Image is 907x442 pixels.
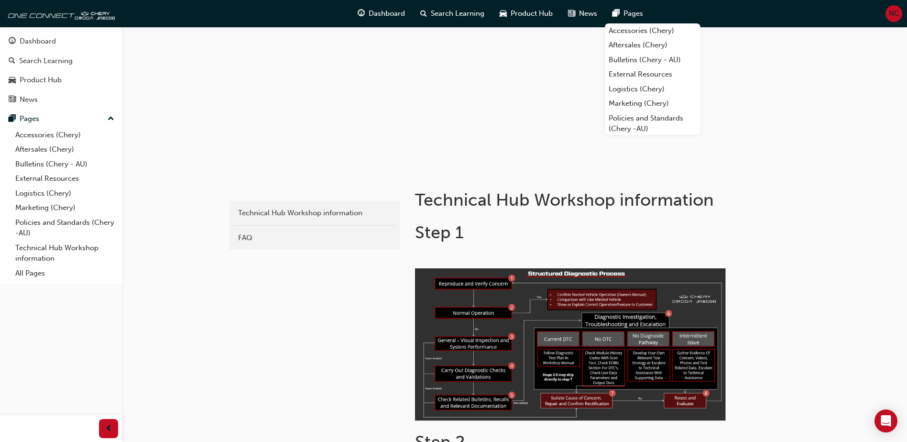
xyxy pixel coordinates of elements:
[415,189,729,210] h1: Technical Hub Workshop information
[889,8,899,19] span: NC
[605,38,700,53] a: Aftersales (Chery)
[9,115,16,123] span: pages-icon
[431,8,484,19] span: Search Learning
[4,110,118,128] button: Pages
[9,96,16,104] span: news-icon
[9,57,15,66] span: search-icon
[885,5,902,22] button: NC
[20,113,39,124] div: Pages
[358,8,365,20] span: guage-icon
[11,157,118,172] a: Bulletins (Chery - AU)
[238,232,391,243] div: FAQ
[579,8,597,19] span: News
[369,8,405,19] span: Dashboard
[415,222,464,243] span: Step 1
[11,142,118,157] a: Aftersales (Chery)
[605,96,700,111] a: Marketing (Chery)
[4,91,118,109] a: News
[413,4,492,23] a: search-iconSearch Learning
[20,36,56,47] div: Dashboard
[233,205,396,221] a: Technical Hub Workshop information
[20,94,38,105] div: News
[233,230,396,246] a: FAQ
[9,37,16,46] span: guage-icon
[492,4,560,23] a: car-iconProduct Hub
[238,208,391,219] div: Technical Hub Workshop information
[4,33,118,50] a: Dashboard
[105,423,112,435] span: prev-icon
[5,4,115,23] img: oneconnect
[4,71,118,89] a: Product Hub
[568,8,575,20] span: news-icon
[9,76,16,85] span: car-icon
[11,266,118,281] a: All Pages
[560,4,605,23] a: news-iconNews
[623,8,643,19] span: Pages
[874,409,897,432] div: Open Intercom Messenger
[19,55,73,66] div: Search Learning
[605,67,700,82] a: External Resources
[4,31,118,110] button: DashboardSearch LearningProduct HubNews
[605,4,651,23] a: pages-iconPages
[11,171,118,186] a: External Resources
[350,4,413,23] a: guage-iconDashboard
[605,53,700,67] a: Bulletins (Chery - AU)
[11,186,118,201] a: Logistics (Chery)
[11,200,118,215] a: Marketing (Chery)
[108,113,114,125] span: up-icon
[500,8,507,20] span: car-icon
[605,23,700,38] a: Accessories (Chery)
[605,111,700,136] a: Policies and Standards (Chery -AU)
[20,75,62,86] div: Product Hub
[11,215,118,241] a: Policies and Standards (Chery -AU)
[11,241,118,266] a: Technical Hub Workshop information
[511,8,553,19] span: Product Hub
[4,52,118,70] a: Search Learning
[11,128,118,143] a: Accessories (Chery)
[612,8,620,20] span: pages-icon
[420,8,427,20] span: search-icon
[605,82,700,97] a: Logistics (Chery)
